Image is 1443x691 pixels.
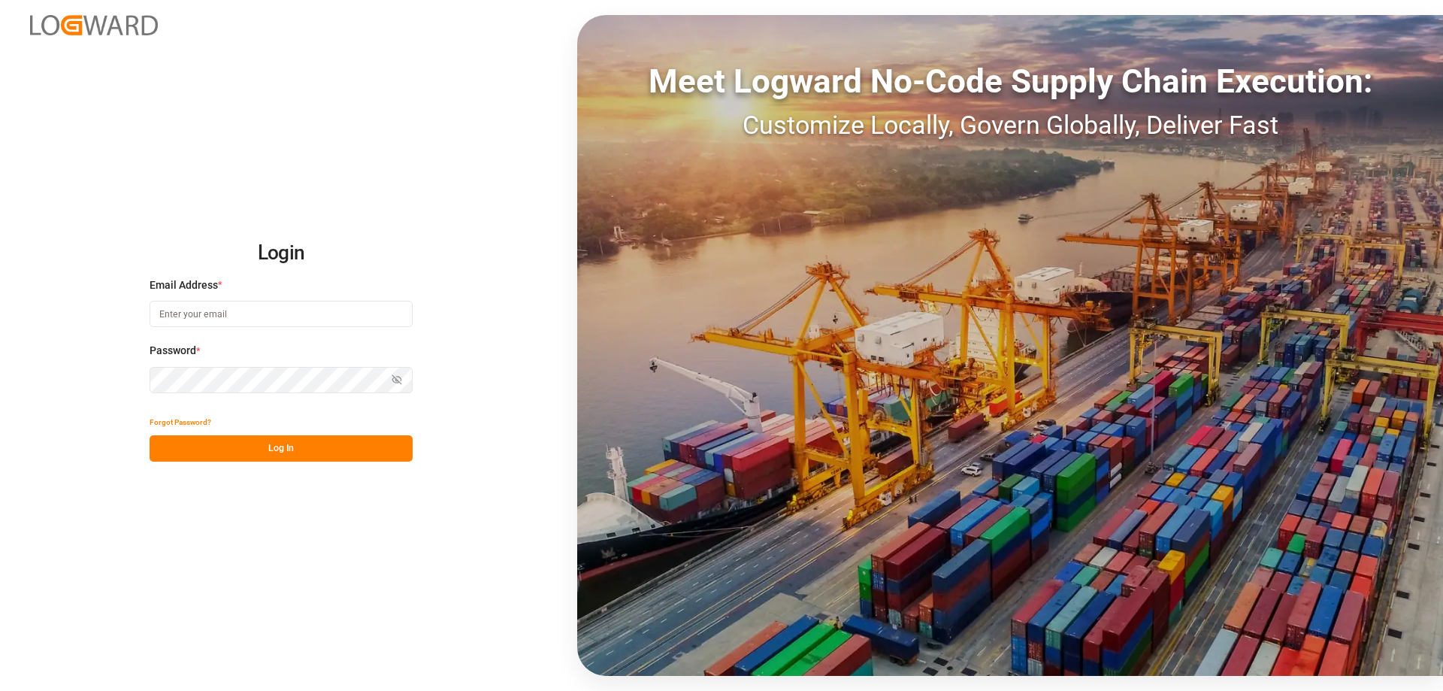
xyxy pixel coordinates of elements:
[150,229,413,277] h2: Login
[577,56,1443,106] div: Meet Logward No-Code Supply Chain Execution:
[150,277,218,293] span: Email Address
[30,15,158,35] img: Logward_new_orange.png
[150,409,211,435] button: Forgot Password?
[150,435,413,462] button: Log In
[577,106,1443,144] div: Customize Locally, Govern Globally, Deliver Fast
[150,343,196,359] span: Password
[150,301,413,327] input: Enter your email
